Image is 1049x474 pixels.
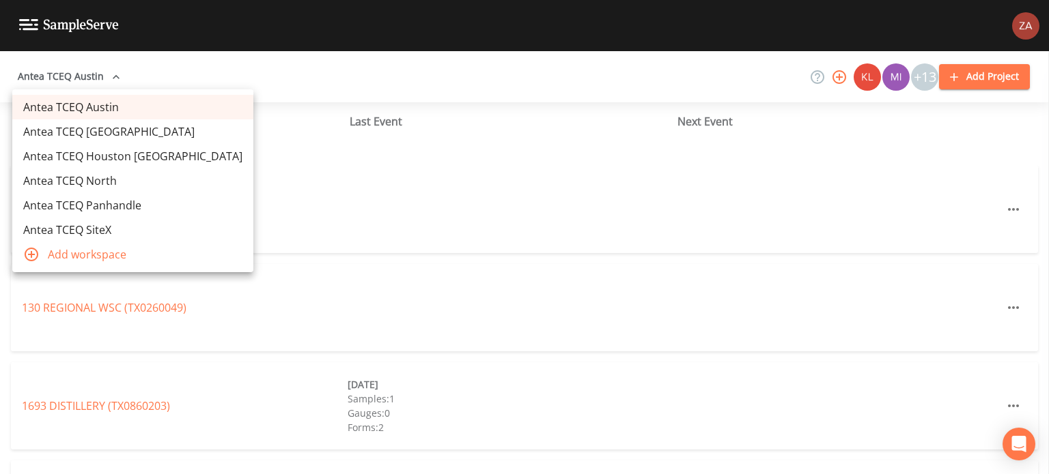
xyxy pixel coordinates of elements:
[12,193,253,218] a: Antea TCEQ Panhandle
[12,144,253,168] a: Antea TCEQ Houston [GEOGRAPHIC_DATA]
[48,246,242,263] span: Add workspace
[12,218,253,242] a: Antea TCEQ SiteX
[12,168,253,193] a: Antea TCEQ North
[1003,428,1035,460] div: Open Intercom Messenger
[12,119,253,144] a: Antea TCEQ [GEOGRAPHIC_DATA]
[12,95,253,119] a: Antea TCEQ Austin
